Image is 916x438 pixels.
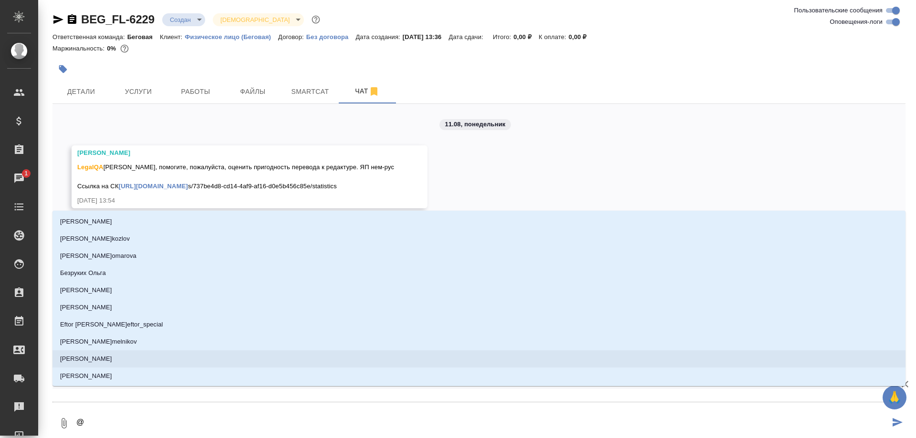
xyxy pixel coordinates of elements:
[77,163,394,190] span: [PERSON_NAME], помогите, пожалуйста, оценить пригодность перевода к редактуре. ЯП нем-рус Ссылка ...
[52,33,127,41] p: Ответственная команда:
[127,33,160,41] p: Беговая
[185,32,278,41] a: Физическое лицо (Беговая)
[310,13,322,26] button: Доп статусы указывают на важность/срочность заказа
[52,45,107,52] p: Маржинальность:
[173,86,219,98] span: Работы
[60,251,136,261] p: [PERSON_NAME]omarova
[58,86,104,98] span: Детали
[77,163,104,171] span: LegalQA
[60,268,106,278] p: Безруких Ольга
[115,86,161,98] span: Услуги
[19,169,33,178] span: 1
[185,33,278,41] p: Физическое лицо (Беговая)
[167,16,194,24] button: Создан
[403,33,449,41] p: [DATE] 13:36
[213,13,304,26] div: Создан
[52,59,73,80] button: Добавить тэг
[306,33,356,41] p: Без договора
[119,183,188,190] a: [URL][DOMAIN_NAME]
[830,17,883,27] span: Оповещения-логи
[539,33,569,41] p: К оплате:
[81,13,155,26] a: BEG_FL-6229
[513,33,539,41] p: 0,00 ₽
[60,234,130,244] p: [PERSON_NAME]kozlov
[2,166,36,190] a: 1
[368,86,380,97] svg: Отписаться
[162,13,205,26] div: Создан
[77,148,394,158] div: [PERSON_NAME]
[886,387,903,407] span: 🙏
[60,303,112,312] p: [PERSON_NAME]
[107,45,118,52] p: 0%
[344,85,390,97] span: Чат
[278,33,306,41] p: Договор:
[493,33,513,41] p: Итого:
[52,14,64,25] button: Скопировать ссылку для ЯМессенджера
[355,33,402,41] p: Дата создания:
[60,217,112,226] p: [PERSON_NAME]
[160,33,185,41] p: Клиент:
[445,120,506,129] p: 11.08, понедельник
[306,32,356,41] a: Без договора
[569,33,594,41] p: 0,00 ₽
[794,6,883,15] span: Пользовательские сообщения
[77,196,394,205] div: [DATE] 13:54
[60,320,163,329] p: Eftor [PERSON_NAME]eftor_special
[287,86,333,98] span: Smartcat
[118,42,131,55] button: 0.00 RUB;
[883,386,906,409] button: 🙏
[230,86,276,98] span: Файлы
[448,33,485,41] p: Дата сдачи:
[60,371,112,381] p: [PERSON_NAME]
[60,337,137,346] p: [PERSON_NAME]melnikov
[218,16,292,24] button: [DEMOGRAPHIC_DATA]
[66,14,78,25] button: Скопировать ссылку
[60,285,112,295] p: [PERSON_NAME]
[60,354,112,364] p: [PERSON_NAME]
